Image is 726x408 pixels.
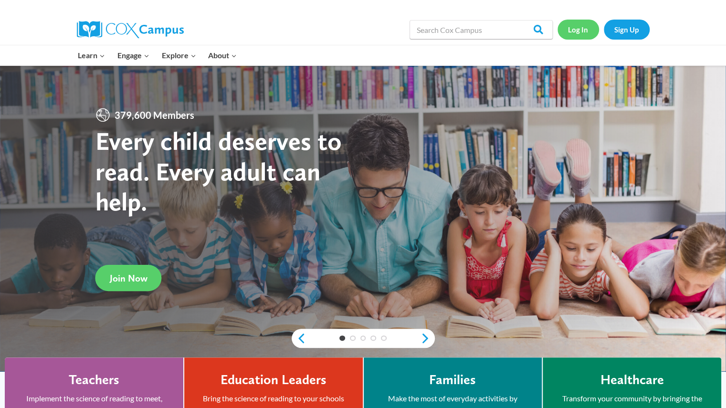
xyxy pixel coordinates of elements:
[350,335,356,341] a: 2
[110,272,147,284] span: Join Now
[111,45,156,65] button: Child menu of Engage
[558,20,650,39] nav: Secondary Navigation
[410,20,553,39] input: Search Cox Campus
[72,45,243,65] nav: Primary Navigation
[292,333,306,344] a: previous
[202,45,243,65] button: Child menu of About
[156,45,202,65] button: Child menu of Explore
[600,372,663,388] h4: Healthcare
[95,126,342,217] strong: Every child deserves to read. Every adult can help.
[429,372,476,388] h4: Families
[421,333,435,344] a: next
[558,20,599,39] a: Log In
[69,372,119,388] h4: Teachers
[370,335,376,341] a: 4
[360,335,366,341] a: 3
[381,335,387,341] a: 5
[604,20,650,39] a: Sign Up
[292,329,435,348] div: content slider buttons
[72,45,112,65] button: Child menu of Learn
[221,372,326,388] h4: Education Leaders
[111,107,198,123] span: 379,600 Members
[95,265,162,291] a: Join Now
[77,21,184,38] img: Cox Campus
[339,335,345,341] a: 1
